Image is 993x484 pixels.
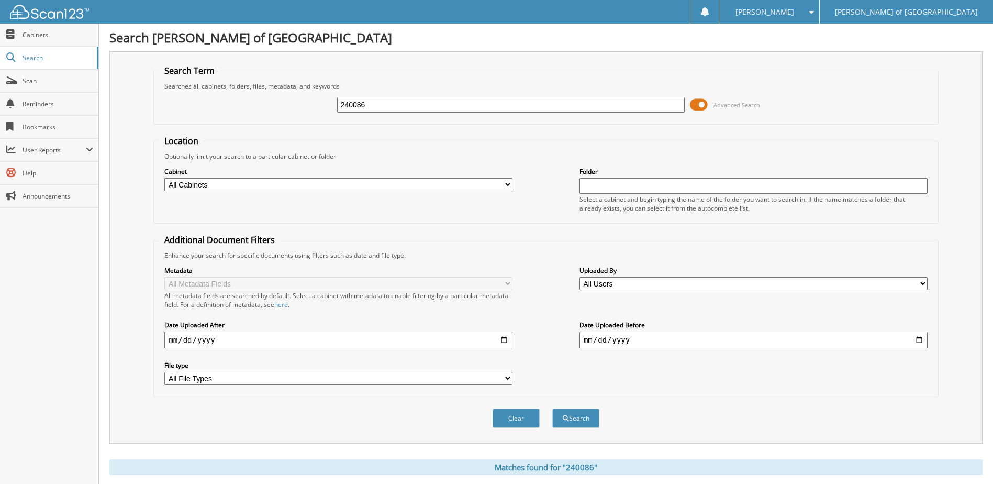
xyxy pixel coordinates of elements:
[164,266,512,275] label: Metadata
[159,234,280,246] legend: Additional Document Filters
[164,321,512,329] label: Date Uploaded After
[23,100,93,108] span: Reminders
[579,332,928,348] input: end
[579,167,928,176] label: Folder
[159,135,204,147] legend: Location
[164,291,512,309] div: All metadata fields are searched by default. Select a cabinet with metadata to enable filtering b...
[109,459,983,475] div: Matches found for "240086"
[23,76,93,85] span: Scan
[835,9,978,15] span: [PERSON_NAME] of [GEOGRAPHIC_DATA]
[23,30,93,39] span: Cabinets
[23,169,93,178] span: Help
[23,192,93,201] span: Announcements
[164,361,512,370] label: File type
[109,29,983,46] h1: Search [PERSON_NAME] of [GEOGRAPHIC_DATA]
[164,167,512,176] label: Cabinet
[10,5,89,19] img: scan123-logo-white.svg
[552,409,599,428] button: Search
[159,251,932,260] div: Enhance your search for specific documents using filters such as date and file type.
[159,82,932,91] div: Searches all cabinets, folders, files, metadata, and keywords
[23,53,92,62] span: Search
[23,123,93,131] span: Bookmarks
[164,332,512,348] input: start
[579,266,928,275] label: Uploaded By
[579,195,928,213] div: Select a cabinet and begin typing the name of the folder you want to search in. If the name match...
[23,146,86,155] span: User Reports
[735,9,794,15] span: [PERSON_NAME]
[579,321,928,329] label: Date Uploaded Before
[159,152,932,161] div: Optionally limit your search to a particular cabinet or folder
[274,300,288,309] a: here
[159,65,220,76] legend: Search Term
[713,101,760,109] span: Advanced Search
[493,409,540,428] button: Clear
